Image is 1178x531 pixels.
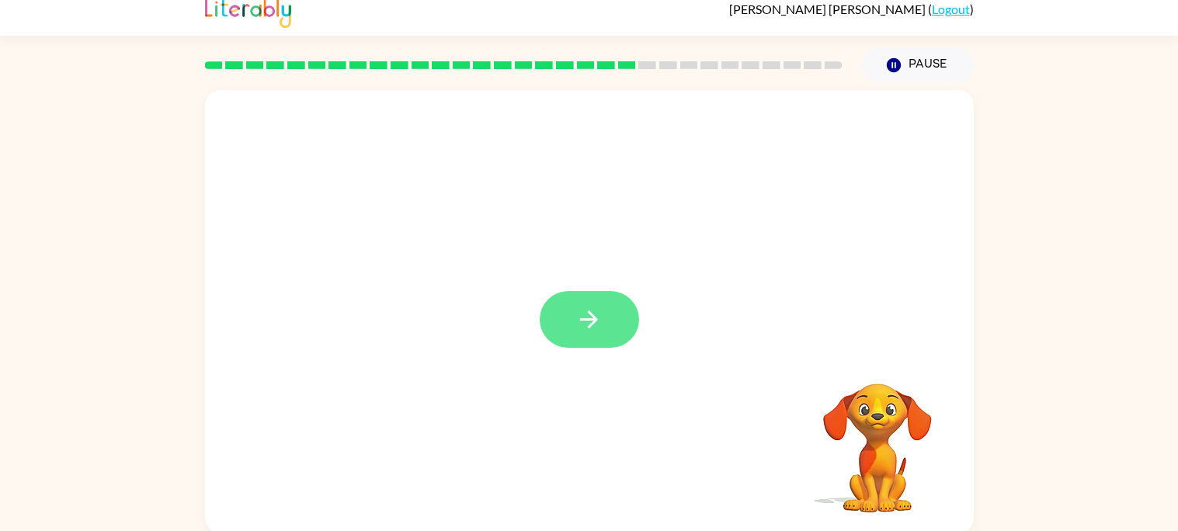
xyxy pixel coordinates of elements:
[861,47,974,83] button: Pause
[729,2,928,16] span: [PERSON_NAME] [PERSON_NAME]
[800,359,955,515] video: Your browser must support playing .mp4 files to use Literably. Please try using another browser.
[932,2,970,16] a: Logout
[729,2,974,16] div: ( )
